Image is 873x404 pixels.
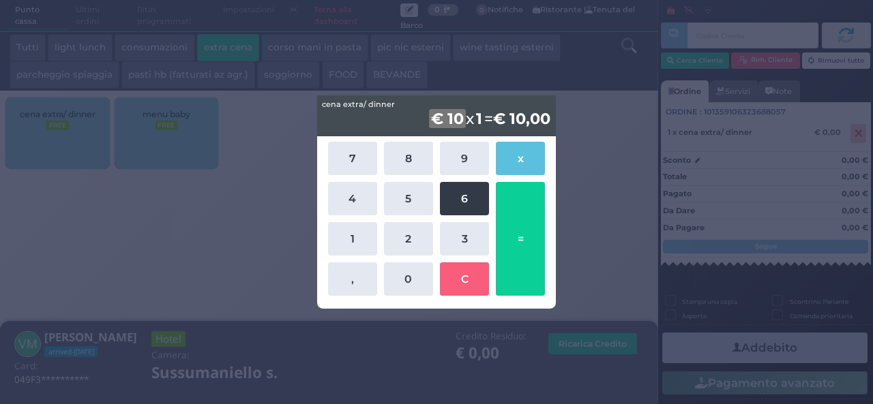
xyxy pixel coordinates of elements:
button: , [328,262,377,296]
button: 1 [328,222,377,255]
span: cena extra/ dinner [322,99,395,110]
b: € 10,00 [493,109,550,128]
div: x = [317,95,556,136]
button: = [496,182,545,296]
button: 8 [384,142,433,175]
button: 7 [328,142,377,175]
button: C [440,262,489,296]
button: x [496,142,545,175]
button: 6 [440,182,489,215]
b: € 10 [429,109,466,128]
button: 2 [384,222,433,255]
button: 9 [440,142,489,175]
b: 1 [474,109,484,128]
button: 5 [384,182,433,215]
button: 0 [384,262,433,296]
button: 4 [328,182,377,215]
button: 3 [440,222,489,255]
